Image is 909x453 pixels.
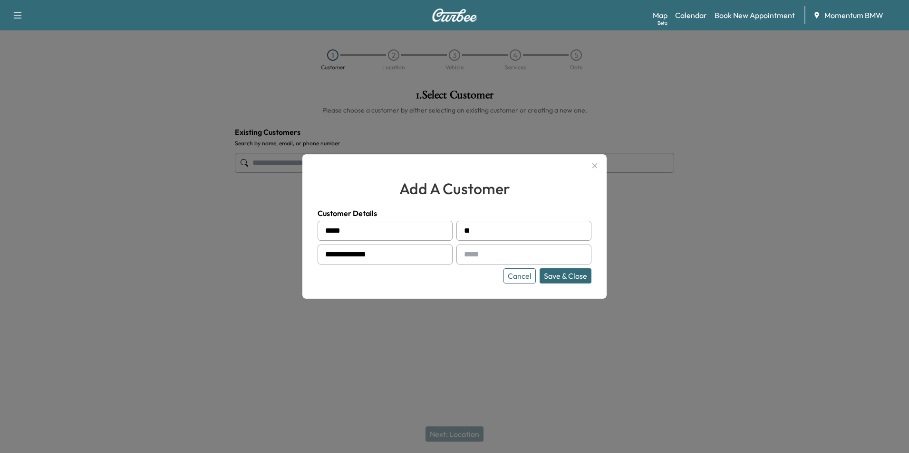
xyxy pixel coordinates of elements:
[318,177,591,200] h2: add a customer
[824,9,883,21] span: Momentum BMW
[540,268,591,283] button: Save & Close
[432,9,477,22] img: Curbee Logo
[675,9,707,21] a: Calendar
[503,268,536,283] button: Cancel
[318,208,591,219] h4: Customer Details
[658,19,667,27] div: Beta
[715,9,795,21] a: Book New Appointment
[653,9,667,21] a: MapBeta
